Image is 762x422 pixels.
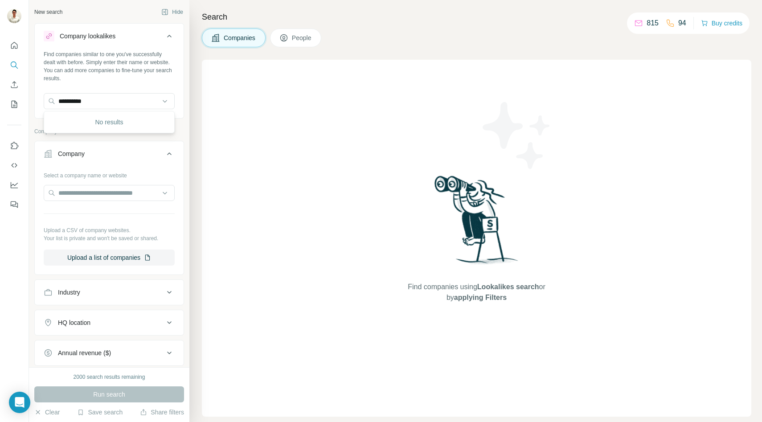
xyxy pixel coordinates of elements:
[7,77,21,93] button: Enrich CSV
[477,95,557,176] img: Surfe Illustration - Stars
[477,283,539,291] span: Lookalikes search
[60,32,115,41] div: Company lookalikes
[7,96,21,112] button: My lists
[224,33,256,42] span: Companies
[454,294,507,301] span: applying Filters
[701,17,742,29] button: Buy credits
[430,173,523,273] img: Surfe Illustration - Woman searching with binoculars
[7,157,21,173] button: Use Surfe API
[140,408,184,417] button: Share filters
[9,392,30,413] div: Open Intercom Messenger
[7,57,21,73] button: Search
[7,177,21,193] button: Dashboard
[7,9,21,23] img: Avatar
[34,127,184,135] p: Company information
[44,226,175,234] p: Upload a CSV of company websites.
[35,342,184,364] button: Annual revenue ($)
[35,143,184,168] button: Company
[7,197,21,213] button: Feedback
[44,250,175,266] button: Upload a list of companies
[77,408,123,417] button: Save search
[7,37,21,53] button: Quick start
[34,8,62,16] div: New search
[292,33,312,42] span: People
[44,234,175,242] p: Your list is private and won't be saved or shared.
[202,11,751,23] h4: Search
[58,348,111,357] div: Annual revenue ($)
[44,168,175,180] div: Select a company name or website
[35,25,184,50] button: Company lookalikes
[74,373,145,381] div: 2000 search results remaining
[58,149,85,158] div: Company
[44,50,175,82] div: Find companies similar to one you've successfully dealt with before. Simply enter their name or w...
[405,282,548,303] span: Find companies using or by
[34,408,60,417] button: Clear
[35,282,184,303] button: Industry
[58,318,90,327] div: HQ location
[678,18,686,29] p: 94
[58,288,80,297] div: Industry
[46,113,172,131] div: No results
[155,5,189,19] button: Hide
[647,18,659,29] p: 815
[35,312,184,333] button: HQ location
[7,138,21,154] button: Use Surfe on LinkedIn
